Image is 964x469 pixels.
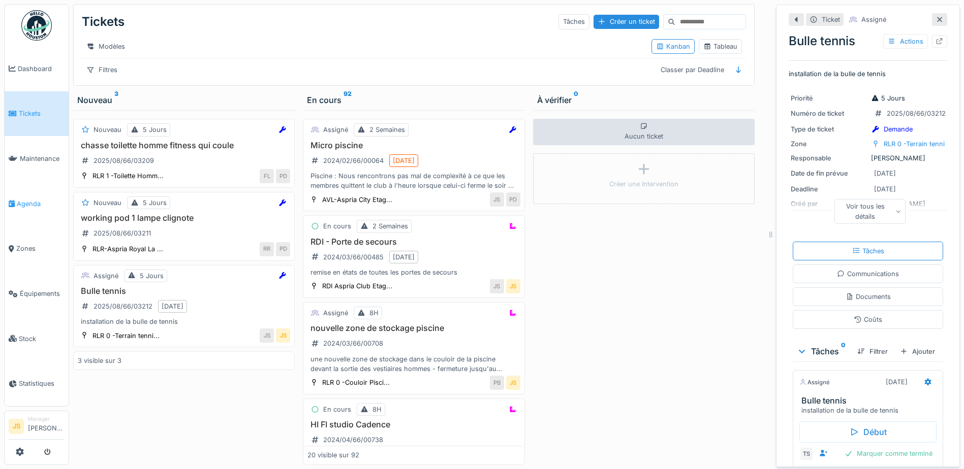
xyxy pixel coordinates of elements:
[21,10,52,41] img: Badge_color-CXgf-gQk.svg
[78,286,290,296] h3: Bulle tennis
[323,405,351,414] div: En cours
[574,94,578,106] sup: 0
[797,345,849,357] div: Tâches
[5,361,69,407] a: Statistiques
[307,420,520,429] h3: HI FI studio Cadence
[369,125,405,135] div: 2 Semaines
[307,94,520,106] div: En cours
[5,181,69,226] a: Agenda
[19,379,65,388] span: Statistiques
[791,184,867,194] div: Deadline
[78,317,290,326] div: installation de la bulle de tennis
[834,199,906,223] div: Voir tous les détails
[92,331,160,341] div: RLR 0 -Terrain tenni...
[791,124,867,134] div: Type de ticket
[260,169,274,183] div: FL
[94,228,151,238] div: 2025/08/66/03211
[841,447,937,460] div: Marquer comme terminé
[9,419,24,434] li: JS
[5,316,69,361] a: Stock
[260,242,274,256] div: RR
[82,9,125,35] div: Tickets
[77,94,291,106] div: Nouveau
[307,141,520,150] h3: Micro piscine
[143,125,167,135] div: 5 Jours
[143,198,167,208] div: 5 Jours
[852,246,884,256] div: Tâches
[276,169,290,183] div: PD
[307,451,359,460] div: 20 visible sur 92
[801,396,939,406] h3: Bulle tennis
[609,179,678,189] div: Créer une intervention
[896,345,939,358] div: Ajouter
[799,378,830,387] div: Assigné
[822,15,840,24] div: Ticket
[5,226,69,272] a: Zones
[506,192,520,207] div: PD
[656,62,729,77] div: Classer par Deadline
[883,34,928,49] div: Actions
[307,171,520,190] div: Piscine : Nous rencontrons pas mal de complexité à ce que les membres quittent le club à l'heure ...
[276,328,290,343] div: JS
[260,328,274,343] div: JS
[323,308,348,318] div: Assigné
[789,32,947,50] div: Bulle tennis
[94,198,121,208] div: Nouveau
[799,421,937,443] div: Début
[853,345,892,358] div: Filtrer
[78,213,290,223] h3: working pod 1 lampe clignote
[17,199,65,209] span: Agenda
[322,195,392,205] div: AVL-Aspria City Etag...
[307,354,520,374] div: une nouvelle zone de stockage dans le couloir de la piscine devant la sortie des vestiaires homme...
[307,267,520,277] div: remise en états de toutes les portes de secours
[82,62,122,77] div: Filtres
[837,269,899,279] div: Communications
[558,14,589,29] div: Tâches
[323,156,384,165] div: 2024/02/66/00064
[506,279,520,293] div: JS
[393,156,415,165] div: [DATE]
[19,334,65,344] span: Stock
[791,109,867,118] div: Numéro de ticket
[5,271,69,316] a: Équipements
[884,139,954,149] div: RLR 0 -Terrain tennis 5
[323,435,383,445] div: 2024/04/66/00738
[20,154,65,163] span: Maintenance
[162,301,183,311] div: [DATE]
[19,109,65,118] span: Tickets
[114,94,118,106] sup: 3
[276,242,290,256] div: PD
[82,39,130,54] div: Modèles
[307,237,520,247] h3: RDI - Porte de secours
[20,289,65,298] span: Équipements
[884,124,913,134] div: Demande
[323,125,348,135] div: Assigné
[703,42,737,51] div: Tableau
[846,292,891,301] div: Documents
[322,281,392,291] div: RDI Aspria Club Etag...
[801,406,939,415] div: installation de la bulle de tennis
[5,91,69,137] a: Tickets
[323,221,351,231] div: En cours
[92,171,164,181] div: RLR 1 -Toilette Homm...
[874,184,896,194] div: [DATE]
[861,15,886,24] div: Assigné
[94,125,121,135] div: Nouveau
[18,64,65,74] span: Dashboard
[886,377,908,387] div: [DATE]
[791,139,867,149] div: Zone
[791,153,867,163] div: Responsable
[490,192,504,207] div: JS
[5,46,69,91] a: Dashboard
[871,93,905,103] div: 5 Jours
[789,69,947,79] p: installation de la bulle de tennis
[490,376,504,390] div: PB
[323,252,384,262] div: 2024/03/66/00485
[841,345,846,357] sup: 0
[94,156,154,165] div: 2025/08/66/03209
[533,119,755,145] div: Aucun ticket
[78,356,121,365] div: 3 visible sur 3
[344,94,352,106] sup: 92
[78,141,290,150] h3: chasse toilette homme fitness qui coule
[490,279,504,293] div: JS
